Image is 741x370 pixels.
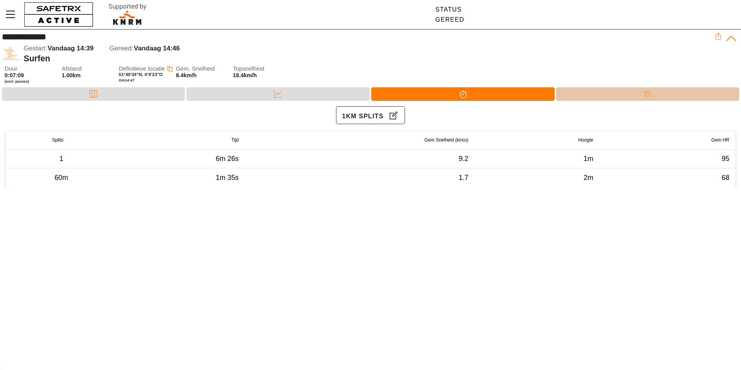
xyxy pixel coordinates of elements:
button: 1km Splits [336,106,405,124]
div: Tijdlijn [556,87,739,101]
span: 8.4km/h [176,72,197,78]
span: 51°40'34"N, 4°6'23"O [119,72,163,77]
span: (excl. pauzes) [5,79,54,84]
span: Gestart: [24,45,47,52]
span: Vandaag 14:46 [134,45,180,52]
th: Gem Snelheid (km/u) [245,131,475,150]
span: Topsnelheid [233,66,283,72]
div: Gereed [435,16,464,23]
img: SURFING.svg [2,45,20,62]
span: 1 [59,155,63,163]
td: 68 [600,168,736,187]
span: 0:07:09 [5,72,24,78]
span: 9.2 [458,155,468,163]
div: Kaart [2,87,185,101]
span: 1km Splits [342,110,384,122]
div: Surfen [24,54,715,64]
td: 2m [474,168,599,187]
div: Data [186,87,369,101]
th: Tijd [117,131,245,150]
span: 1m 35s [216,174,239,182]
span: 60m [55,174,68,182]
span: Definitieve locatie [119,65,165,72]
span: 1.7 [458,174,468,182]
span: Vandaag 14:39 [48,45,94,52]
th: Splits [5,131,117,150]
td: 1m [474,150,599,168]
span: Gem. Snelheid [176,66,226,72]
span: Duur [5,66,54,72]
img: RescueLogo.svg [100,2,155,27]
span: Om 14:47 [119,78,135,82]
th: Gem HR [600,131,736,150]
span: 1.00km [62,72,81,78]
span: Afstand [62,66,111,72]
div: Status [435,6,464,13]
td: 95 [600,150,736,168]
span: Gereed: [110,45,134,52]
th: Hoogte [474,131,599,150]
div: Splitsen [371,87,555,101]
span: 6m 26s [216,155,239,163]
span: 18.4km/h [233,72,257,78]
